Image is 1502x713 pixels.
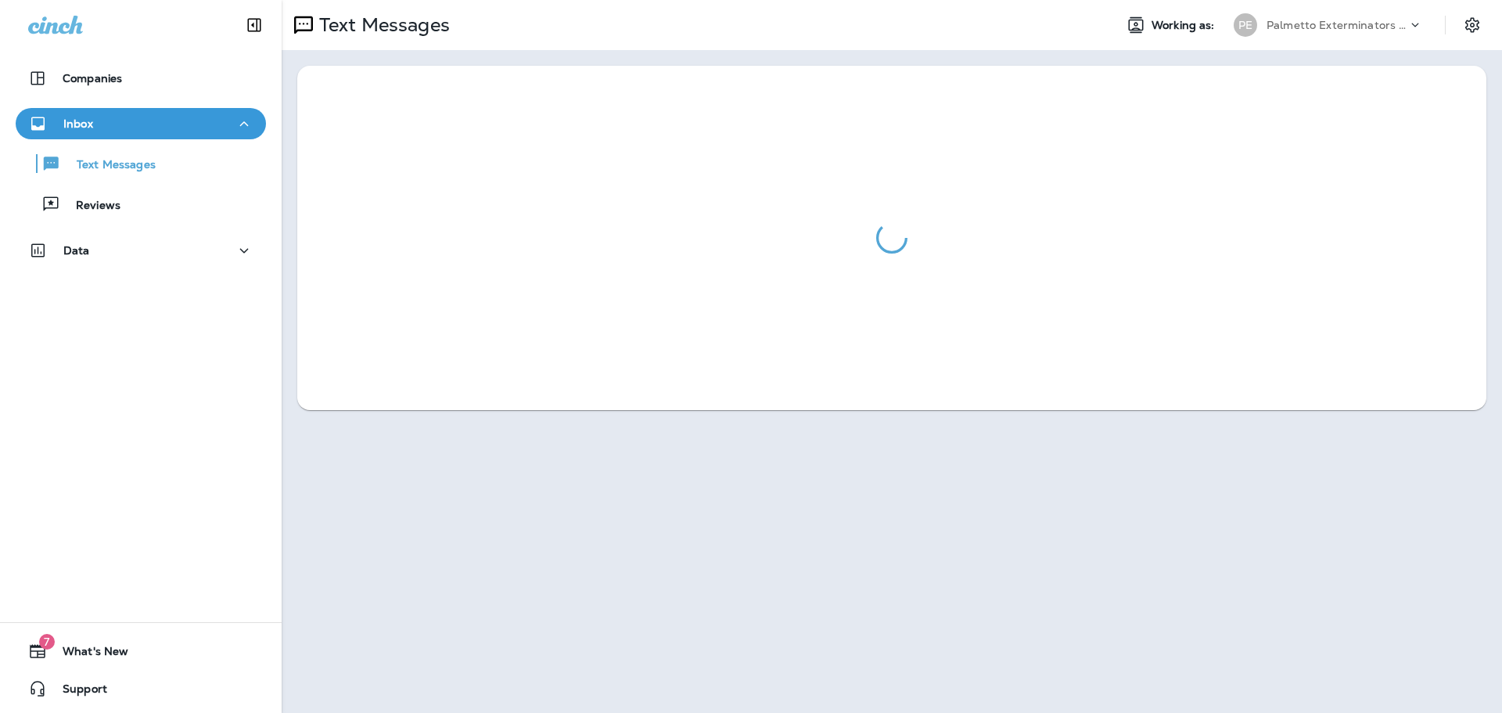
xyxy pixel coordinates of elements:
[1458,11,1486,39] button: Settings
[1267,19,1407,31] p: Palmetto Exterminators LLC
[16,636,266,667] button: 7What's New
[1234,13,1257,37] div: PE
[232,9,276,41] button: Collapse Sidebar
[47,645,128,664] span: What's New
[16,147,266,180] button: Text Messages
[1152,19,1218,32] span: Working as:
[39,634,55,650] span: 7
[60,199,120,214] p: Reviews
[61,158,156,173] p: Text Messages
[16,63,266,94] button: Companies
[16,108,266,139] button: Inbox
[47,682,107,701] span: Support
[16,673,266,704] button: Support
[16,235,266,266] button: Data
[16,188,266,221] button: Reviews
[63,244,90,257] p: Data
[313,13,450,37] p: Text Messages
[63,72,122,85] p: Companies
[63,117,93,130] p: Inbox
